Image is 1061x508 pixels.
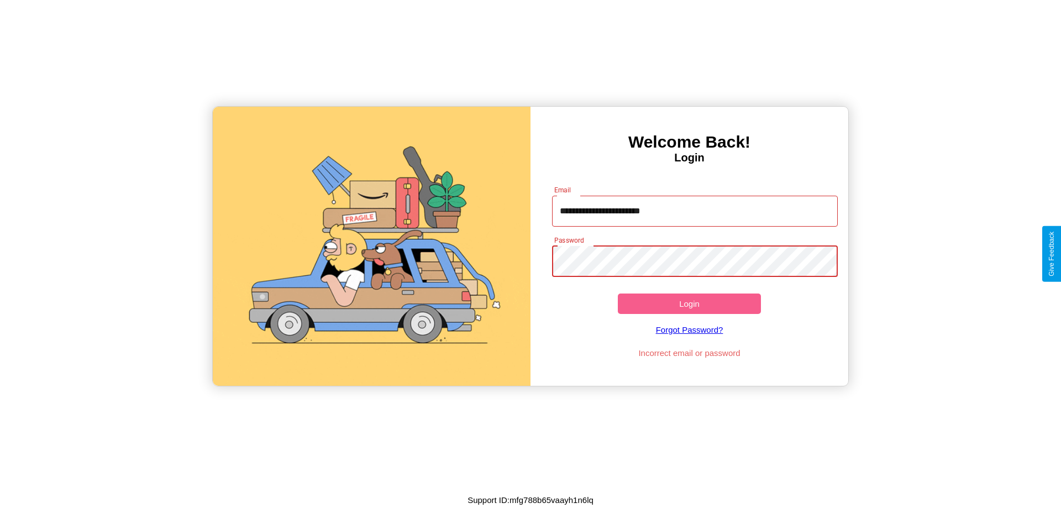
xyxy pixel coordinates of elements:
[530,133,848,151] h3: Welcome Back!
[530,151,848,164] h4: Login
[1048,232,1055,276] div: Give Feedback
[618,294,761,314] button: Login
[554,235,584,245] label: Password
[213,107,530,386] img: gif
[468,493,593,507] p: Support ID: mfg788b65vaayh1n6lq
[547,314,833,345] a: Forgot Password?
[554,185,571,195] label: Email
[547,345,833,360] p: Incorrect email or password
